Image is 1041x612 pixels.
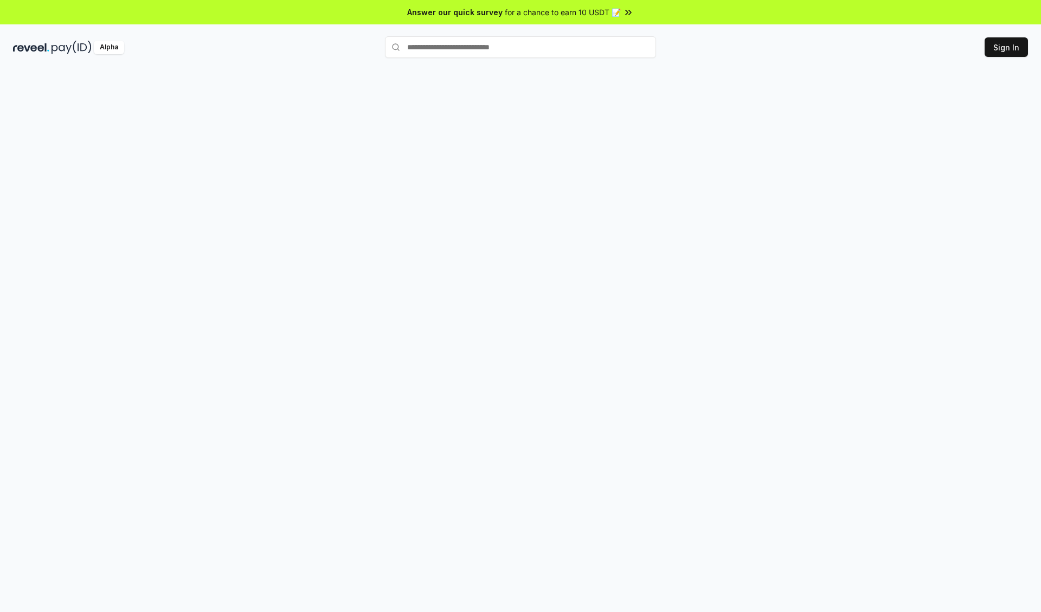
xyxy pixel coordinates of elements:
div: Alpha [94,41,124,54]
span: for a chance to earn 10 USDT 📝 [505,7,621,18]
img: reveel_dark [13,41,49,54]
img: pay_id [52,41,92,54]
span: Answer our quick survey [407,7,503,18]
button: Sign In [985,37,1028,57]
